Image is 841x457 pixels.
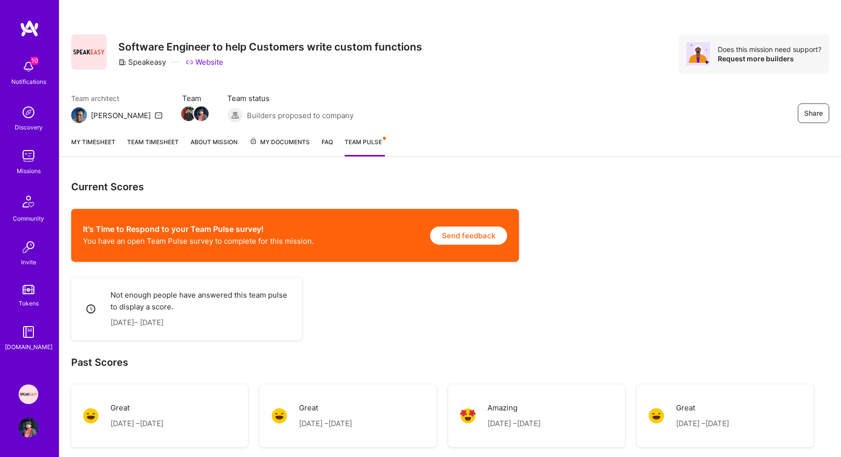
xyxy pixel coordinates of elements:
[83,225,314,234] h2: It's Time to Respond to your Team Pulse survey!
[71,356,829,369] h2: Past Scores
[17,190,40,213] img: Community
[30,57,38,65] span: 10
[85,304,97,315] i: icon Clock
[345,138,382,146] span: Team Pulse
[83,408,99,424] img: Great
[16,384,41,404] a: Speakeasy: Software Engineer to help Customers write custom functions
[718,54,821,63] div: Request more builders
[71,34,107,70] img: Company Logo
[227,93,353,103] span: Team status
[299,402,352,414] p: Great
[19,298,39,308] div: Tokens
[127,137,179,156] a: Team timesheet
[322,137,333,156] a: FAQ
[15,122,43,132] div: Discovery
[118,57,166,67] div: Speakeasy
[190,137,238,156] a: About Mission
[118,58,126,66] i: icon CompanyGray
[271,408,287,424] img: Great
[71,180,829,193] h3: Current Scores
[299,418,352,430] p: [DATE] – [DATE]
[110,418,163,430] p: [DATE] – [DATE]
[19,102,38,122] img: discovery
[247,110,353,121] span: Builders proposed to company
[71,137,115,156] a: My timesheet
[345,137,385,156] a: Team Pulse
[249,137,310,148] span: My Documents
[17,166,41,176] div: Missions
[676,402,729,414] p: Great
[798,103,829,123] button: Share
[186,57,223,67] a: Website
[718,45,821,54] div: Does this mission need support?
[676,418,729,430] p: [DATE] – [DATE]
[181,106,196,121] img: Team Member Avatar
[182,105,195,122] a: Team Member Avatar
[195,105,208,122] a: Team Member Avatar
[804,108,823,118] span: Share
[488,402,541,414] p: Amazing
[23,285,34,294] img: tokens
[182,93,208,103] span: Team
[11,76,46,87] div: Notifications
[71,107,87,123] img: Team Architect
[19,57,38,76] img: bell
[5,342,53,352] div: [DOMAIN_NAME]
[19,146,38,166] img: teamwork
[91,110,151,121] div: [PERSON_NAME]
[110,317,290,329] p: [DATE] – [DATE]
[155,111,163,119] i: icon Mail
[21,257,36,267] div: Invite
[118,41,422,53] h3: Software Engineer to help Customers write custom functions
[249,137,310,156] a: My Documents
[194,106,209,121] img: Team Member Avatar
[488,418,541,430] p: [DATE] – [DATE]
[16,418,41,437] a: User Avatar
[19,418,38,437] img: User Avatar
[649,408,664,424] img: Great
[13,213,44,224] div: Community
[83,236,314,246] p: You have an open Team Pulse survey to complete for this mission.
[19,384,38,404] img: Speakeasy: Software Engineer to help Customers write custom functions
[71,93,163,103] span: Team architect
[227,107,243,123] img: Builders proposed to company
[19,322,38,342] img: guide book
[20,20,39,37] img: logo
[110,289,290,313] p: Not enough people have answered this team pulse to display a score.
[430,227,507,245] button: Send feedback
[19,237,38,257] img: Invite
[460,408,476,424] img: Amazing
[686,42,710,66] img: Avatar
[110,402,163,414] p: Great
